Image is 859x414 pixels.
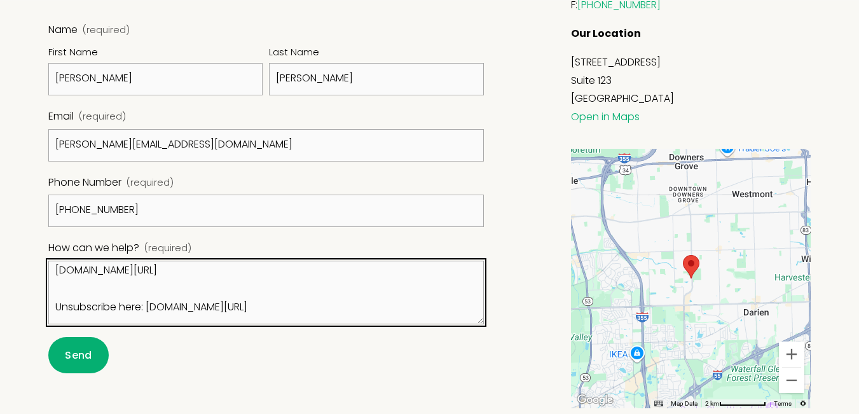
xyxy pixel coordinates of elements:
[683,255,699,279] div: Quantum Counseling 6912 Main Street Suite 123 Downers Grove, IL, 60516, United States
[671,399,698,408] button: Map Data
[571,54,811,127] p: [STREET_ADDRESS] Suite 123 [GEOGRAPHIC_DATA]
[48,22,78,40] span: Name
[144,241,191,258] span: (required)
[779,342,804,367] button: Zoom in
[48,337,109,373] button: SendSend
[65,348,92,362] span: Send
[574,392,616,408] a: Open this area in Google Maps (opens a new window)
[779,368,804,393] button: Zoom out
[701,399,770,408] button: Map Scale: 2 km per 70 pixels
[48,174,121,193] span: Phone Number
[48,261,484,324] textarea: I noticed you have 11 (1, 2 and 3 star) bad reviews for Quantum Counseling Inc. on Google. Want u...
[571,109,640,126] a: Open in Maps
[48,240,139,258] span: How can we help?
[48,108,74,127] span: Email
[654,399,663,408] button: Keyboard shortcuts
[774,400,792,407] a: Terms
[574,392,616,408] img: Google
[705,400,719,407] span: 2 km
[83,27,130,36] span: (required)
[799,400,807,407] a: Report errors in the road map or imagery to Google
[127,179,174,188] span: (required)
[79,109,126,126] span: (required)
[48,45,263,63] div: First Name
[571,25,641,43] strong: Our Location
[269,45,484,63] div: Last Name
